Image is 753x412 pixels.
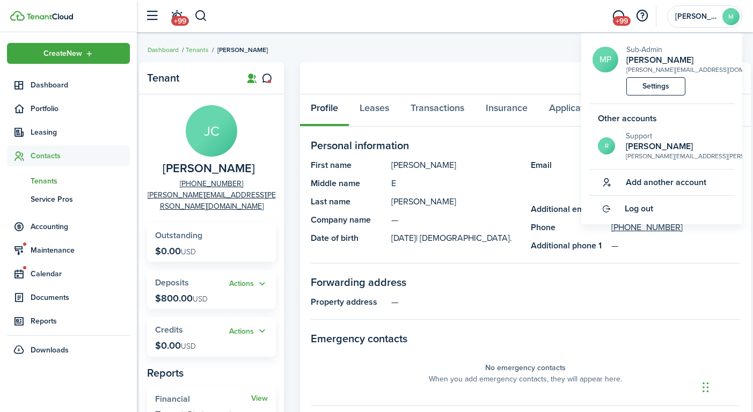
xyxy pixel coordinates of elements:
panel-main-title: Additional email 1 [531,203,606,216]
a: Log out [589,196,734,222]
panel-main-description: — [391,296,740,308]
span: Support [626,130,652,142]
panel-main-description: [PERSON_NAME] [391,159,520,172]
panel-main-title: Date of birth [311,232,386,245]
button: Open resource center [633,7,651,25]
avatar-text: R [598,137,615,154]
a: Tenants [186,45,209,55]
panel-main-description: [DATE] [391,232,520,245]
a: Transactions [400,94,475,127]
panel-main-description: E [391,177,520,190]
span: Add another account [626,178,706,187]
span: [PERSON_NAME] [217,45,268,55]
a: Service Pros [7,190,130,208]
a: Notifications [166,3,187,30]
img: TenantCloud [10,11,25,21]
p: $0.00 [155,340,196,351]
panel-main-title: Property address [311,296,386,308]
span: Documents [31,292,130,303]
span: Portfolio [31,103,130,114]
p: $0.00 [155,246,196,256]
a: Tenants [7,172,130,190]
span: +99 [171,16,189,26]
a: Insurance [475,94,538,127]
button: Actions [229,325,268,337]
span: Maintenance [31,245,130,256]
span: Marianne [675,13,718,20]
avatar-text: JC [186,105,237,157]
panel-main-section-title: Personal information [311,137,740,153]
a: Settings [626,77,685,95]
panel-main-section-title: Forwarding address [311,274,740,290]
button: Open sidebar [142,6,162,26]
p: $800.00 [155,293,208,304]
span: Outstanding [155,229,202,241]
a: Applications [538,94,612,127]
a: Reports [7,311,130,332]
panel-main-description: — [391,214,520,226]
panel-main-title: Tenant [147,72,233,84]
panel-main-description: [PERSON_NAME] [391,195,520,208]
panel-main-placeholder-description: When you add emergency contacts, they will appear here. [429,373,622,385]
panel-main-title: Email [531,159,606,197]
span: +99 [613,16,631,26]
a: [PERSON_NAME][EMAIL_ADDRESS][PERSON_NAME][DOMAIN_NAME] [147,189,276,212]
panel-main-title: Middle name [311,177,386,190]
span: Downloads [31,344,69,356]
span: Sub-Admin [626,44,662,55]
widget-stats-title: Financial [155,394,251,404]
a: Dashboard [7,75,130,95]
span: Service Pros [31,194,130,205]
panel-main-title: Company name [311,214,386,226]
span: Calendar [31,268,130,279]
panel-main-title: First name [311,159,386,172]
span: Contacts [31,150,130,161]
span: USD [193,293,208,305]
a: MP [593,47,618,72]
a: View [251,394,268,403]
span: Dashboard [31,79,130,91]
panel-main-section-title: Emergency contacts [311,330,740,347]
a: Dashboard [148,45,179,55]
button: Open menu [7,43,130,64]
span: USD [181,246,196,257]
button: Open menu [229,278,268,290]
span: Deposits [155,276,189,289]
img: TenantCloud [26,13,73,20]
span: Create New [43,50,82,57]
button: Add another account [589,170,706,195]
panel-main-title: Phone [531,221,606,234]
panel-main-subtitle: Reports [147,365,276,381]
div: Drag [703,371,709,403]
a: Leases [349,94,400,127]
span: USD [181,341,196,352]
span: Reports [31,315,130,327]
span: Accounting [31,221,130,232]
a: [PHONE_NUMBER] [611,221,683,234]
iframe: Chat Widget [699,360,753,412]
span: Leasing [31,127,130,138]
avatar-text: M [722,8,740,25]
panel-main-placeholder-title: No emergency contacts [485,362,566,373]
span: Jason Cebuhar [163,162,255,175]
panel-main-title: Last name [311,195,386,208]
span: | [DEMOGRAPHIC_DATA]. [416,232,512,244]
span: Tenants [31,175,130,187]
button: Search [194,7,208,25]
a: [PHONE_NUMBER] [180,178,243,189]
button: Open menu [229,325,268,337]
h5: Other accounts [589,112,734,125]
button: Actions [229,278,268,290]
span: Credits [155,323,183,336]
a: Messaging [608,3,628,30]
span: Log out [625,204,653,214]
panel-main-title: Additional phone 1 [531,239,606,252]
